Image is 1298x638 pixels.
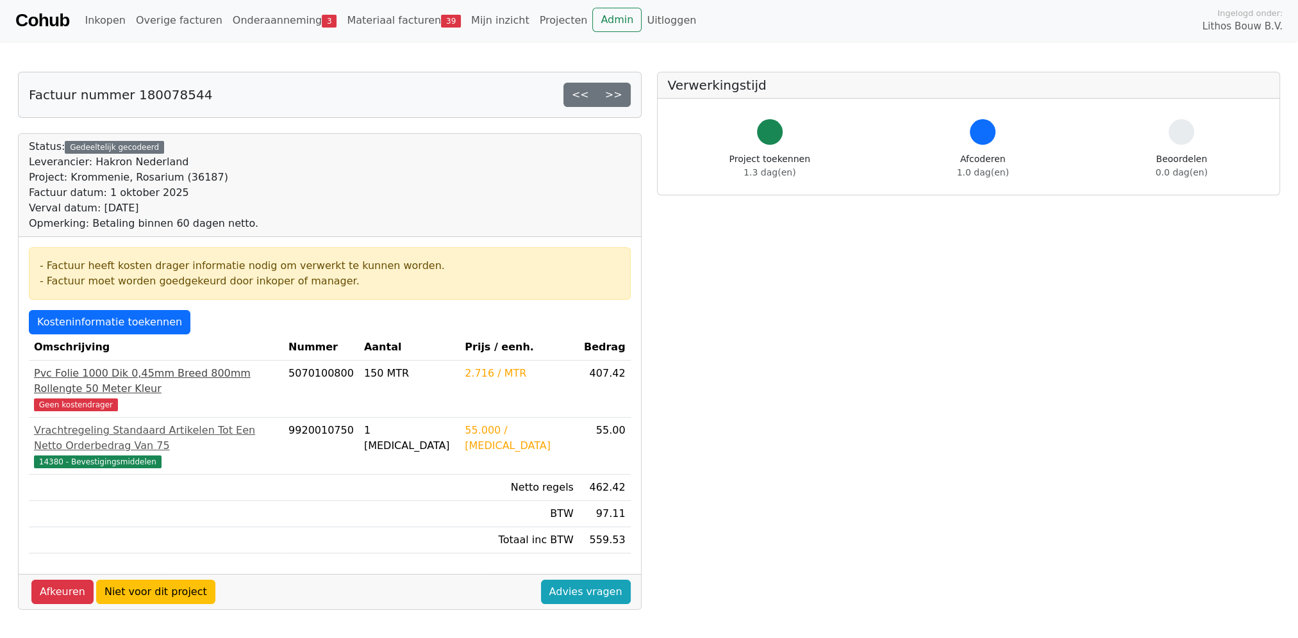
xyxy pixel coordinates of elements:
[563,83,597,107] a: <<
[283,361,359,418] td: 5070100800
[228,8,342,33] a: Onderaanneming3
[29,139,258,231] div: Status:
[579,475,631,501] td: 462.42
[359,334,460,361] th: Aantal
[40,274,620,289] div: - Factuur moet worden goedgekeurd door inkoper of manager.
[1217,7,1283,19] span: Ingelogd onder:
[460,501,579,527] td: BTW
[1156,152,1208,179] div: Beoordelen
[957,167,1009,177] span: 1.0 dag(en)
[29,200,258,216] div: Verval datum: [DATE]
[34,423,278,454] div: Vrachtregeling Standaard Artikelen Tot Een Netto Orderbedrag Van 75
[579,361,631,418] td: 407.42
[65,141,164,154] div: Gedeeltelijk gecodeerd
[460,475,579,501] td: Netto regels
[34,455,162,468] span: 14380 - Bevestigingsmiddelen
[34,398,118,411] span: Geen kostendrager
[597,83,631,107] a: >>
[957,152,1009,179] div: Afcoderen
[79,8,130,33] a: Inkopen
[34,423,278,469] a: Vrachtregeling Standaard Artikelen Tot Een Netto Orderbedrag Van 7514380 - Bevestigingsmiddelen
[364,366,454,381] div: 150 MTR
[29,185,258,200] div: Factuur datum: 1 oktober 2025
[31,580,94,604] a: Afkeuren
[466,8,535,33] a: Mijn inzicht
[29,170,258,185] div: Project: Krommenie, Rosarium (36187)
[29,334,283,361] th: Omschrijving
[441,15,461,28] span: 39
[96,580,215,604] a: Niet voor dit project
[283,418,359,475] td: 9920010750
[342,8,466,33] a: Materiaal facturen39
[579,501,631,527] td: 97.11
[322,15,337,28] span: 3
[283,334,359,361] th: Nummer
[579,527,631,553] td: 559.53
[29,87,212,102] h5: Factuur nummer 180078544
[592,8,642,32] a: Admin
[29,310,190,334] a: Kosteninformatie toekennen
[131,8,228,33] a: Overige facturen
[29,216,258,231] div: Opmerking: Betaling binnen 60 dagen netto.
[541,580,631,604] a: Advies vragen
[34,366,278,397] div: Pvc Folie 1000 Dik 0,45mm Breed 800mm Rollengte 50 Meter Kleur
[1202,19,1283,34] span: Lithos Bouw B.V.
[40,258,620,274] div: - Factuur heeft kosten drager informatie nodig om verwerkt te kunnen worden.
[729,152,810,179] div: Project toekennen
[15,5,69,36] a: Cohub
[1156,167,1208,177] span: 0.0 dag(en)
[579,334,631,361] th: Bedrag
[465,366,574,381] div: 2.716 / MTR
[465,423,574,454] div: 55.000 / [MEDICAL_DATA]
[642,8,701,33] a: Uitloggen
[34,366,278,412] a: Pvc Folie 1000 Dik 0,45mm Breed 800mm Rollengte 50 Meter KleurGeen kostendrager
[744,167,795,177] span: 1.3 dag(en)
[668,78,1270,93] h5: Verwerkingstijd
[364,423,454,454] div: 1 [MEDICAL_DATA]
[460,527,579,553] td: Totaal inc BTW
[460,334,579,361] th: Prijs / eenh.
[29,154,258,170] div: Leverancier: Hakron Nederland
[579,418,631,475] td: 55.00
[535,8,593,33] a: Projecten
